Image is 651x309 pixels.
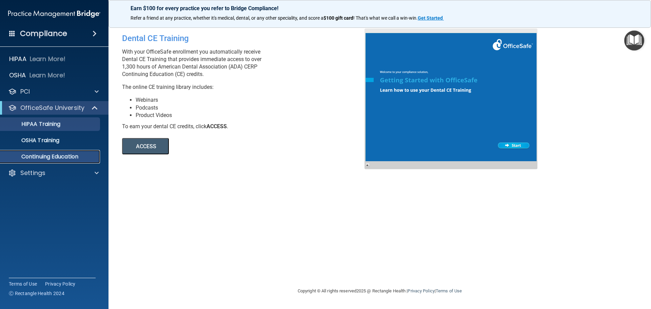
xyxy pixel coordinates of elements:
a: PCI [8,88,99,96]
a: ACCESS [122,144,308,149]
a: Privacy Policy [45,281,76,287]
span: ! That's what we call a win-win. [353,15,418,21]
b: ACCESS [206,123,227,130]
p: OSHA Training [4,137,59,144]
button: Open Resource Center [624,31,644,51]
a: Terms of Use [436,288,462,293]
li: Product Videos [136,112,370,119]
strong: Get Started [418,15,443,21]
p: Settings [20,169,45,177]
p: HIPAA [9,55,26,63]
li: Webinars [136,96,370,104]
a: Terms of Use [9,281,37,287]
p: Earn $100 for every practice you refer to Bridge Compliance! [131,5,629,12]
img: PMB logo [8,7,100,21]
h4: Compliance [20,29,67,38]
button: ACCESS [122,138,169,154]
a: Get Started [418,15,444,21]
p: Continuing Education [4,153,97,160]
p: OfficeSafe University [20,104,84,112]
p: OSHA [9,71,26,79]
p: HIPAA Training [4,121,60,128]
p: The online CE training library includes: [122,83,370,91]
span: Refer a friend at any practice, whether it's medical, dental, or any other speciality, and score a [131,15,323,21]
strong: $100 gift card [323,15,353,21]
a: OfficeSafe University [8,104,98,112]
div: Copyright © All rights reserved 2025 @ Rectangle Health | | [256,280,504,302]
p: With your OfficeSafe enrollment you automatically receive Dental CE Training that provides immedi... [122,48,370,78]
a: Privacy Policy [408,288,434,293]
p: Learn More! [30,55,66,63]
li: Podcasts [136,104,370,112]
a: Settings [8,169,99,177]
div: Dental CE Training [122,28,370,48]
div: To earn your dental CE credits, click . [122,123,370,130]
p: Learn More! [29,71,65,79]
span: Ⓒ Rectangle Health 2024 [9,290,64,297]
p: PCI [20,88,30,96]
